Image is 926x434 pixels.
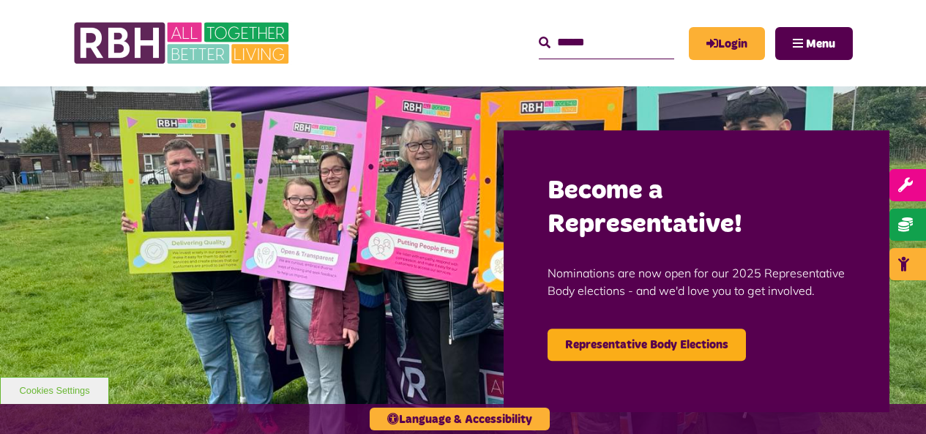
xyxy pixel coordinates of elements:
[370,408,550,430] button: Language & Accessibility
[548,329,746,361] a: Representative Body Elections
[73,15,293,72] img: RBH
[806,38,835,50] span: Menu
[548,174,845,243] h2: Become a Representative!
[689,27,765,60] a: MyRBH
[775,27,853,60] button: Navigation
[548,242,845,321] p: Nominations are now open for our 2025 Representative Body elections - and we'd love you to get in...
